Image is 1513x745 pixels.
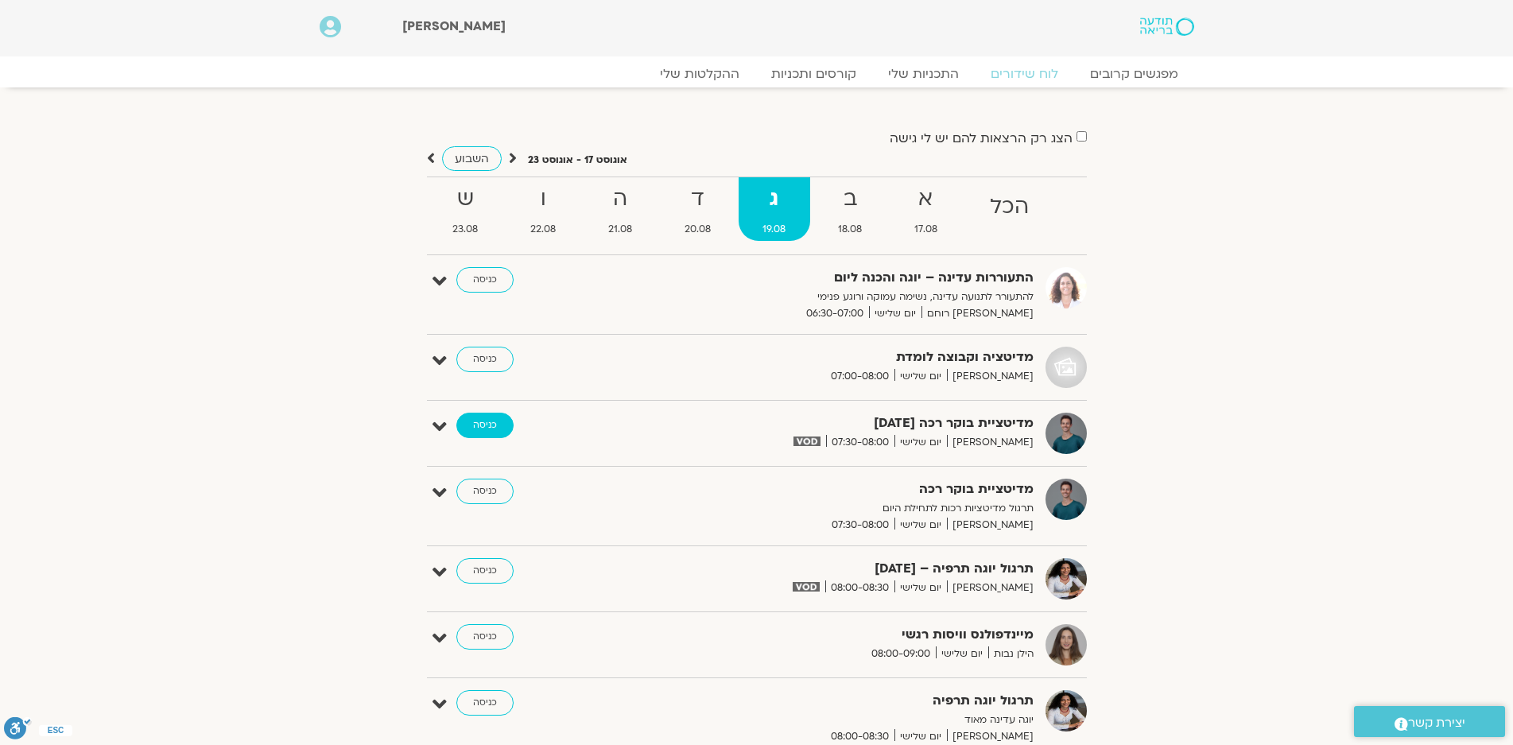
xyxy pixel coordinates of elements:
span: השבוע [455,151,489,166]
a: ו22.08 [506,177,580,241]
p: תרגול מדיטציות רכות לתחילת היום [644,500,1034,517]
a: ג19.08 [739,177,811,241]
span: [PERSON_NAME] רוחם [921,305,1034,322]
span: [PERSON_NAME] [947,434,1034,451]
strong: מדיטציית בוקר רכה [644,479,1034,500]
span: 08:00-08:30 [825,728,894,745]
a: הכל [965,177,1053,241]
span: 08:00-09:00 [866,646,936,662]
span: [PERSON_NAME] [402,17,506,35]
a: ה21.08 [584,177,657,241]
span: יום שלישי [869,305,921,322]
span: 07:30-08:00 [826,517,894,534]
span: 07:00-08:00 [825,368,894,385]
span: 19.08 [739,221,811,238]
p: יוגה עדינה מאוד [644,712,1034,728]
strong: תרגול יוגה תרפיה – [DATE] [644,558,1034,580]
span: 06:30-07:00 [801,305,869,322]
span: 18.08 [813,221,886,238]
a: כניסה [456,267,514,293]
span: יצירת קשר [1408,712,1465,734]
a: השבוע [442,146,502,171]
a: מפגשים קרובים [1074,66,1194,82]
strong: ג [739,181,811,217]
strong: ו [506,181,580,217]
span: [PERSON_NAME] [947,728,1034,745]
span: יום שלישי [894,728,947,745]
img: vodicon [793,582,819,592]
strong: התעוררות עדינה – יוגה והכנה ליום [644,267,1034,289]
img: vodicon [793,437,820,446]
strong: מדיטציה וקבוצה לומדת [644,347,1034,368]
a: ש23.08 [429,177,503,241]
strong: מדיטציית בוקר רכה [DATE] [644,413,1034,434]
a: לוח שידורים [975,66,1074,82]
strong: ב [813,181,886,217]
a: התכניות שלי [872,66,975,82]
a: ד20.08 [660,177,735,241]
span: 17.08 [890,221,962,238]
span: הילן נבות [988,646,1034,662]
label: הצג רק הרצאות להם יש לי גישה [890,131,1073,146]
span: 23.08 [429,221,503,238]
strong: מיינדפולנס וויסות רגשי [644,624,1034,646]
a: כניסה [456,413,514,438]
p: להתעורר לתנועה עדינה, נשימה עמוקה ורוגע פנימי [644,289,1034,305]
strong: ה [584,181,657,217]
span: [PERSON_NAME] [947,580,1034,596]
span: יום שלישי [894,580,947,596]
span: 22.08 [506,221,580,238]
span: יום שלישי [894,517,947,534]
strong: ש [429,181,503,217]
nav: Menu [320,66,1194,82]
a: קורסים ותכניות [755,66,872,82]
span: יום שלישי [894,434,947,451]
a: ההקלטות שלי [644,66,755,82]
span: 21.08 [584,221,657,238]
span: 08:00-08:30 [825,580,894,596]
a: א17.08 [890,177,962,241]
span: יום שלישי [936,646,988,662]
a: כניסה [456,624,514,650]
span: 20.08 [660,221,735,238]
strong: תרגול יוגה תרפיה [644,690,1034,712]
a: ב18.08 [813,177,886,241]
a: כניסה [456,690,514,716]
span: [PERSON_NAME] [947,368,1034,385]
strong: א [890,181,962,217]
span: 07:30-08:00 [826,434,894,451]
span: יום שלישי [894,368,947,385]
strong: הכל [965,189,1053,225]
span: [PERSON_NAME] [947,517,1034,534]
a: כניסה [456,558,514,584]
a: כניסה [456,479,514,504]
a: כניסה [456,347,514,372]
strong: ד [660,181,735,217]
p: אוגוסט 17 - אוגוסט 23 [528,152,627,169]
a: יצירת קשר [1354,706,1505,737]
